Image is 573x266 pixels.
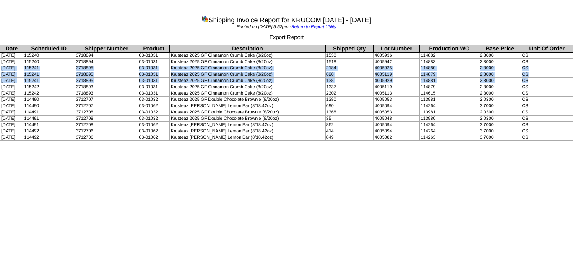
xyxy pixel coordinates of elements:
td: 2.3000 [479,84,521,90]
td: CS [521,59,573,65]
td: [DATE] [0,116,23,122]
td: 2.3000 [479,53,521,59]
td: 03-01031 [138,65,169,71]
td: 4005929 [373,78,419,84]
th: Product [138,45,169,53]
td: 115241 [23,78,75,84]
th: Description [169,45,325,53]
td: Krusteaz 2025 GF Cinnamon Crumb Cake (8/20oz) [169,84,325,90]
td: 3712707 [75,103,138,109]
td: 4005925 [373,65,419,71]
td: 03-01031 [138,84,169,90]
td: 114492 [23,134,75,141]
td: Krusteaz [PERSON_NAME] Lemon Bar (8/18.42oz) [169,122,325,128]
td: CS [521,103,573,109]
td: 3718894 [75,53,138,59]
td: Krusteaz 2025 GF Cinnamon Crumb Cake (8/20oz) [169,71,325,78]
td: 03-01031 [138,90,169,97]
td: 2184 [325,65,373,71]
td: [DATE] [0,134,23,141]
td: 2.3000 [479,71,521,78]
td: 03-01031 [138,71,169,78]
a: Export Report [269,34,304,40]
td: 115240 [23,53,75,59]
td: CS [521,90,573,97]
td: 3718895 [75,65,138,71]
td: 4005082 [373,134,419,141]
td: 3.7000 [479,122,521,128]
td: CS [521,71,573,78]
td: 3718893 [75,84,138,90]
td: CS [521,53,573,59]
td: CS [521,78,573,84]
td: 03-01032 [138,116,169,122]
td: 4005942 [373,59,419,65]
a: Return to Report Utility [291,24,336,29]
td: 4005094 [373,128,419,134]
td: 2.3000 [479,90,521,97]
td: 03-01032 [138,97,169,103]
td: 03-01032 [138,109,169,116]
td: 03-01062 [138,134,169,141]
td: 2.3000 [479,78,521,84]
td: [DATE] [0,97,23,103]
td: 2.3000 [479,59,521,65]
td: 2.0300 [479,116,521,122]
td: 113981 [419,109,479,116]
td: 2.3000 [479,65,521,71]
td: Krusteaz 2025 GF Double Chocolate Brownie (8/20oz) [169,116,325,122]
td: 4005113 [373,90,419,97]
th: Shipper Number [75,45,138,53]
td: 1337 [325,84,373,90]
td: 4005094 [373,122,419,128]
td: 2.0300 [479,97,521,103]
td: [DATE] [0,78,23,84]
td: 115242 [23,90,75,97]
td: CS [521,84,573,90]
td: CS [521,134,573,141]
td: 3.7000 [479,128,521,134]
td: 114880 [419,65,479,71]
td: 35 [325,116,373,122]
td: 115240 [23,59,75,65]
td: 114491 [23,116,75,122]
th: Date [0,45,23,53]
td: [DATE] [0,128,23,134]
td: Krusteaz 2025 GF Cinnamon Crumb Cake (8/20oz) [169,53,325,59]
td: 115241 [23,71,75,78]
th: Unit Of Order [521,45,573,53]
td: 3712706 [75,128,138,134]
td: 114881 [419,78,479,84]
td: 3712707 [75,97,138,103]
td: 4005936 [373,53,419,59]
td: 1368 [325,109,373,116]
td: Krusteaz [PERSON_NAME] Lemon Bar (8/18.42oz) [169,128,325,134]
td: 2302 [325,90,373,97]
th: Shipped Qty [325,45,373,53]
td: Krusteaz 2025 GF Cinnamon Crumb Cake (8/20oz) [169,78,325,84]
td: 1380 [325,97,373,103]
td: 3712708 [75,116,138,122]
td: Krusteaz [PERSON_NAME] Lemon Bar (8/18.42oz) [169,134,325,141]
td: 114615 [419,90,479,97]
td: 4005053 [373,97,419,103]
img: graph.gif [202,16,208,22]
td: CS [521,128,573,134]
td: 3712708 [75,122,138,128]
td: [DATE] [0,103,23,109]
td: 114490 [23,97,75,103]
td: CS [521,109,573,116]
td: 114264 [419,103,479,109]
td: [DATE] [0,109,23,116]
td: 4005053 [373,109,419,116]
td: [DATE] [0,122,23,128]
td: 114264 [419,128,479,134]
td: 4005048 [373,116,419,122]
td: 414 [325,128,373,134]
td: Krusteaz [PERSON_NAME] Lemon Bar (8/18.42oz) [169,103,325,109]
th: Production WO [419,45,479,53]
td: 1530 [325,53,373,59]
td: 4005119 [373,71,419,78]
td: 114491 [23,122,75,128]
td: [DATE] [0,65,23,71]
